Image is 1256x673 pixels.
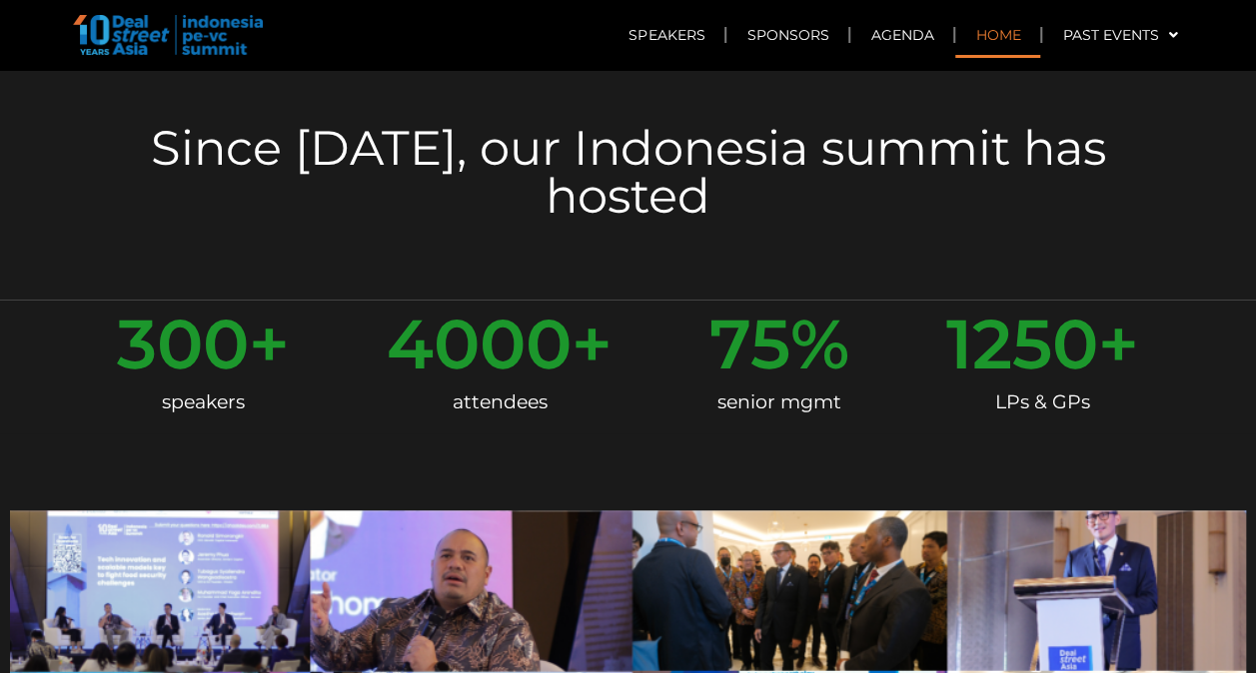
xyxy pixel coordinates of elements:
a: Sponsors [726,12,848,58]
div: attendees [387,378,613,426]
span: 300 [117,310,249,378]
span: % [790,310,849,378]
span: + [249,310,290,378]
span: 75 [709,310,790,378]
span: + [572,310,613,378]
a: Speakers [609,12,724,58]
a: Past Events [1042,12,1197,58]
div: LPs & GPs [946,378,1139,426]
h2: Since [DATE], our Indonesia summit has hosted [69,124,1188,220]
div: speakers [117,378,290,426]
span: 1250 [946,310,1098,378]
div: senior mgmt [709,378,849,426]
span: + [1098,310,1139,378]
span: 4000 [387,310,572,378]
a: Home [955,12,1040,58]
a: Agenda [850,12,953,58]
